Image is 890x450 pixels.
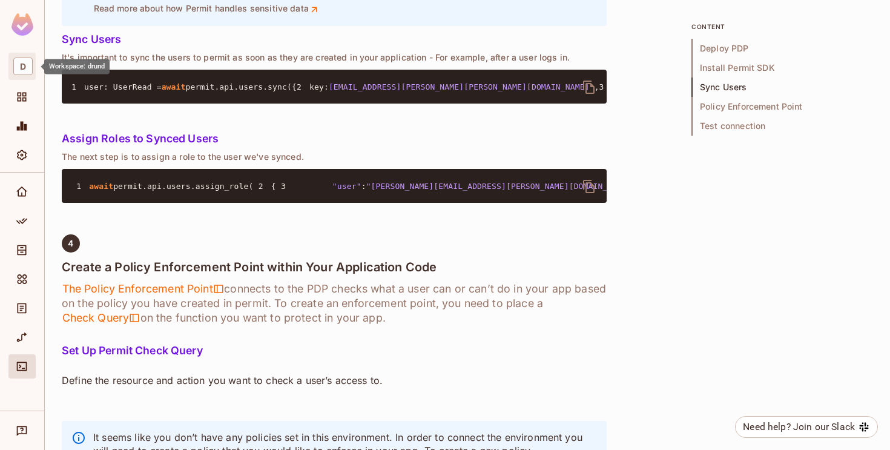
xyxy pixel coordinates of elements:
[8,114,36,138] div: Monitoring
[8,354,36,379] div: Connect
[8,419,36,443] div: Help & Updates
[253,180,271,193] span: 2
[62,152,607,162] p: The next step is to assign a role to the user we've synced.
[329,82,595,91] span: [EMAIL_ADDRESS][PERSON_NAME][PERSON_NAME][DOMAIN_NAME]'
[62,260,607,274] h4: Create a Policy Enforcement Point within Your Application Code
[71,180,89,193] span: 1
[8,53,36,80] div: Workspace: drund
[276,180,294,193] span: 3
[575,73,604,102] button: delete
[575,172,604,201] button: delete
[62,311,140,325] span: Check Query
[361,182,366,191] span: :
[8,85,36,109] div: Projects
[691,116,873,136] span: Test connection
[62,345,607,357] h5: Set Up Permit Check Query
[309,82,329,91] span: key:
[93,4,320,16] a: Read more about how Permit handles sensitive data
[62,374,607,387] p: Define the resource and action you want to check a user’s access to.
[94,4,309,13] p: Read more about how Permit handles sensitive data
[71,81,84,93] span: 1
[44,59,110,74] div: Workspace: drund
[62,53,607,62] p: It's important to sync the users to permit as soon as they are created in your application - For ...
[691,97,873,116] span: Policy Enforcement Point
[8,143,36,167] div: Settings
[62,33,607,45] h5: Sync Users
[8,180,36,204] div: Home
[68,239,73,248] span: 4
[297,81,309,93] span: 2
[84,82,162,91] span: user: UserRead =
[8,296,36,320] div: Audit Log
[13,58,33,75] span: D
[62,282,224,296] span: The Policy Enforcement Point
[89,182,113,191] span: await
[691,39,873,58] span: Deploy PDP
[691,58,873,78] span: Install Permit SDK
[691,78,873,97] span: Sync Users
[332,182,361,191] span: "user"
[8,238,36,262] div: Directory
[8,209,36,233] div: Policy
[62,282,607,325] h6: connects to the PDP checks what a user can or can’t do in your app based on the policy you have c...
[743,420,855,434] div: Need help? Join our Slack
[186,82,297,91] span: permit.api.users.sync({
[366,182,637,191] span: "[PERSON_NAME][EMAIL_ADDRESS][PERSON_NAME][DOMAIN_NAME]"
[8,325,36,349] div: URL Mapping
[162,82,186,91] span: await
[8,267,36,291] div: Elements
[113,182,253,191] span: permit.api.users.assign_role(
[691,22,873,31] p: content
[62,133,607,145] h5: Assign Roles to Synced Users
[12,13,33,36] img: SReyMgAAAABJRU5ErkJggg==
